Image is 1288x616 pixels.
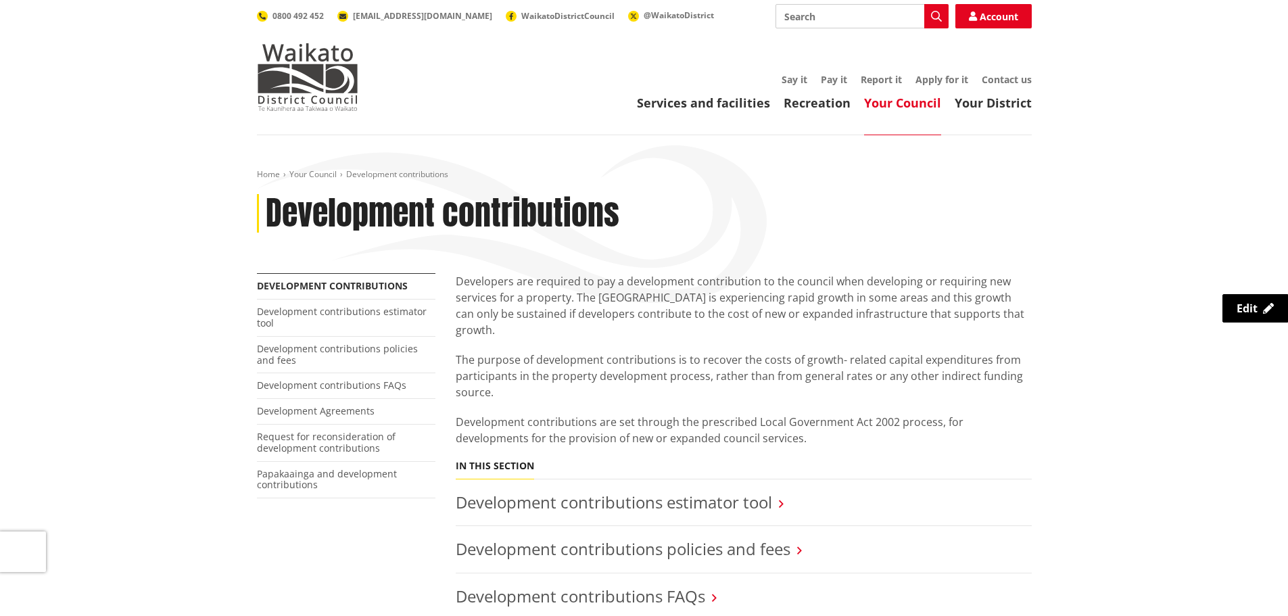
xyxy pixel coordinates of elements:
[776,4,949,28] input: Search input
[456,491,772,513] a: Development contributions estimator tool
[915,73,968,86] a: Apply for it
[456,273,1032,338] p: Developers are required to pay a development contribution to the council when developing or requi...
[266,194,619,233] h1: Development contributions
[506,10,615,22] a: WaikatoDistrictCouncil
[353,10,492,22] span: [EMAIL_ADDRESS][DOMAIN_NAME]
[1222,294,1288,323] a: Edit
[864,95,941,111] a: Your Council
[257,404,375,417] a: Development Agreements
[257,43,358,111] img: Waikato District Council - Te Kaunihera aa Takiwaa o Waikato
[337,10,492,22] a: [EMAIL_ADDRESS][DOMAIN_NAME]
[637,95,770,111] a: Services and facilities
[456,460,534,472] h5: In this section
[456,414,1032,446] p: Development contributions are set through the prescribed Local Government Act 2002 process, for d...
[257,430,396,454] a: Request for reconsideration of development contributions
[257,279,408,292] a: Development contributions
[955,4,1032,28] a: Account
[257,379,406,392] a: Development contributions FAQs
[521,10,615,22] span: WaikatoDistrictCouncil
[1237,301,1258,316] span: Edit
[456,538,790,560] a: Development contributions policies and fees
[257,342,418,366] a: Development contributions policies and fees
[257,169,1032,181] nav: breadcrumb
[821,73,847,86] a: Pay it
[955,95,1032,111] a: Your District
[784,95,851,111] a: Recreation
[782,73,807,86] a: Say it
[644,9,714,21] span: @WaikatoDistrict
[272,10,324,22] span: 0800 492 452
[257,10,324,22] a: 0800 492 452
[257,168,280,180] a: Home
[257,467,397,492] a: Papakaainga and development contributions
[982,73,1032,86] a: Contact us
[861,73,902,86] a: Report it
[257,305,427,329] a: Development contributions estimator tool
[346,168,448,180] span: Development contributions
[456,352,1032,400] p: The purpose of development contributions is to recover the costs of growth- related capital expen...
[289,168,337,180] a: Your Council
[456,585,705,607] a: Development contributions FAQs
[628,9,714,21] a: @WaikatoDistrict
